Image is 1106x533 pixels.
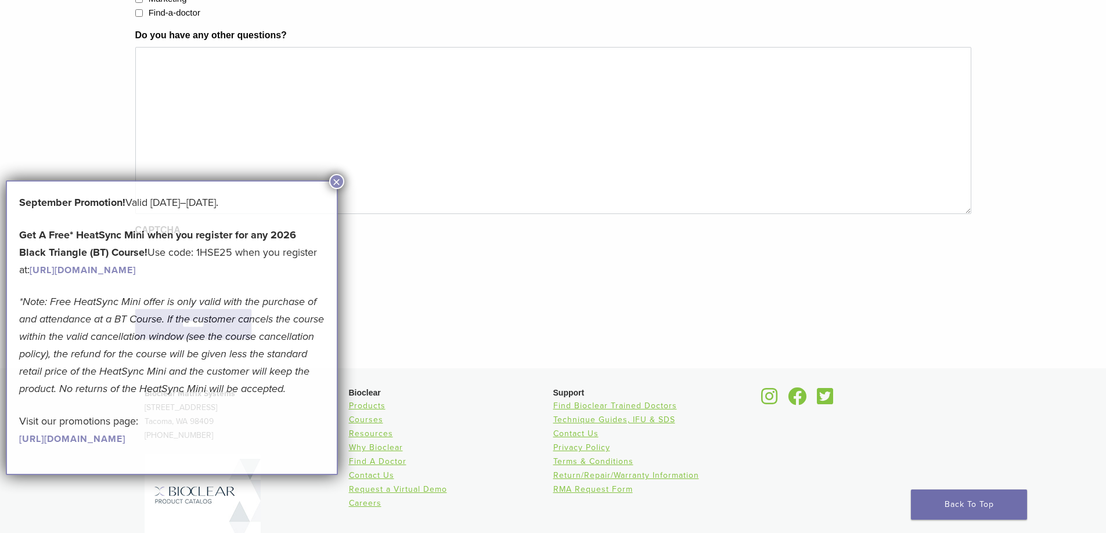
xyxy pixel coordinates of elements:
p: Visit our promotions page: [19,412,325,447]
a: RMA Request Form [553,484,633,494]
em: *Note: Free HeatSync Mini offer is only valid with the purchase of and attendance at a BT Course.... [19,295,324,395]
a: Technique Guides, IFU & SDS [553,415,675,425]
a: Find Bioclear Trained Doctors [553,401,677,411]
strong: Get A Free* HeatSync Mini when you register for any 2026 Black Triangle (BT) Course! [19,229,296,259]
a: Products [349,401,386,411]
a: Careers [349,498,381,508]
a: Terms & Conditions [553,456,633,466]
p: Use code: 1HSE25 when you register at: [19,226,325,278]
a: [URL][DOMAIN_NAME] [30,264,136,276]
b: September Promotion! [19,196,125,209]
a: [URL][DOMAIN_NAME] [19,433,125,445]
span: Bioclear [349,388,381,397]
a: Resources [349,429,393,438]
a: Privacy Policy [553,443,610,452]
a: Find A Doctor [349,456,406,466]
button: Close [329,174,344,189]
a: Return/Repair/Warranty Information [553,470,699,480]
a: Bioclear [784,394,811,406]
a: Why Bioclear [349,443,403,452]
a: Bioclear [758,394,782,406]
a: Contact Us [349,470,394,480]
label: Do you have any other questions? [135,28,287,42]
a: Bioclear [813,394,838,406]
span: Support [553,388,585,397]
p: Valid [DATE]–[DATE]. [19,194,325,211]
a: Courses [349,415,383,425]
a: Request a Virtual Demo [349,484,447,494]
label: Find-a-doctor [149,6,200,20]
a: Back To Top [911,490,1027,520]
a: Contact Us [553,429,599,438]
